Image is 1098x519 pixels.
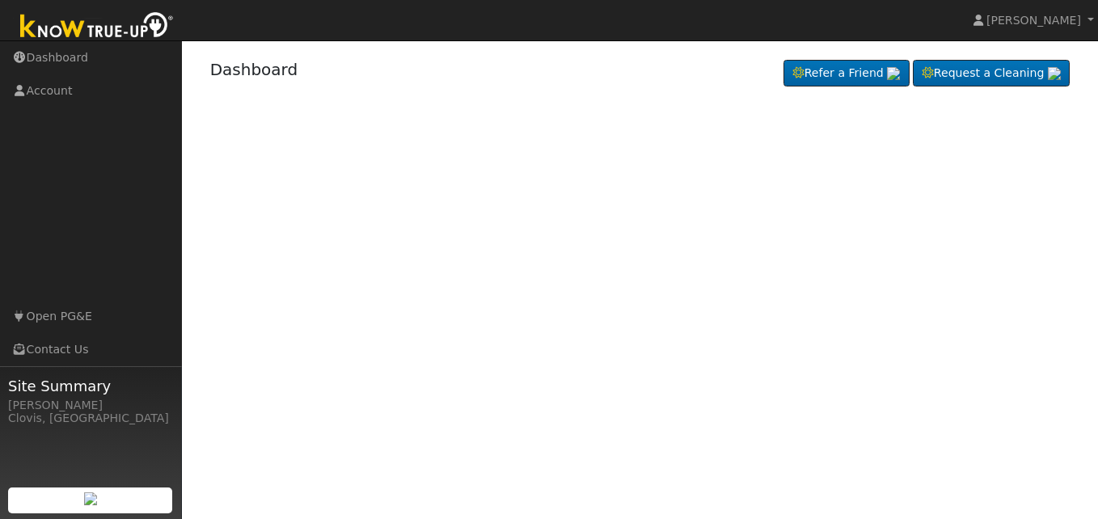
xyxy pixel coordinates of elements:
[210,60,298,79] a: Dashboard
[783,60,910,87] a: Refer a Friend
[12,9,182,45] img: Know True-Up
[8,410,173,427] div: Clovis, [GEOGRAPHIC_DATA]
[84,492,97,505] img: retrieve
[8,375,173,397] span: Site Summary
[8,397,173,414] div: [PERSON_NAME]
[986,14,1081,27] span: [PERSON_NAME]
[1048,67,1061,80] img: retrieve
[913,60,1070,87] a: Request a Cleaning
[887,67,900,80] img: retrieve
